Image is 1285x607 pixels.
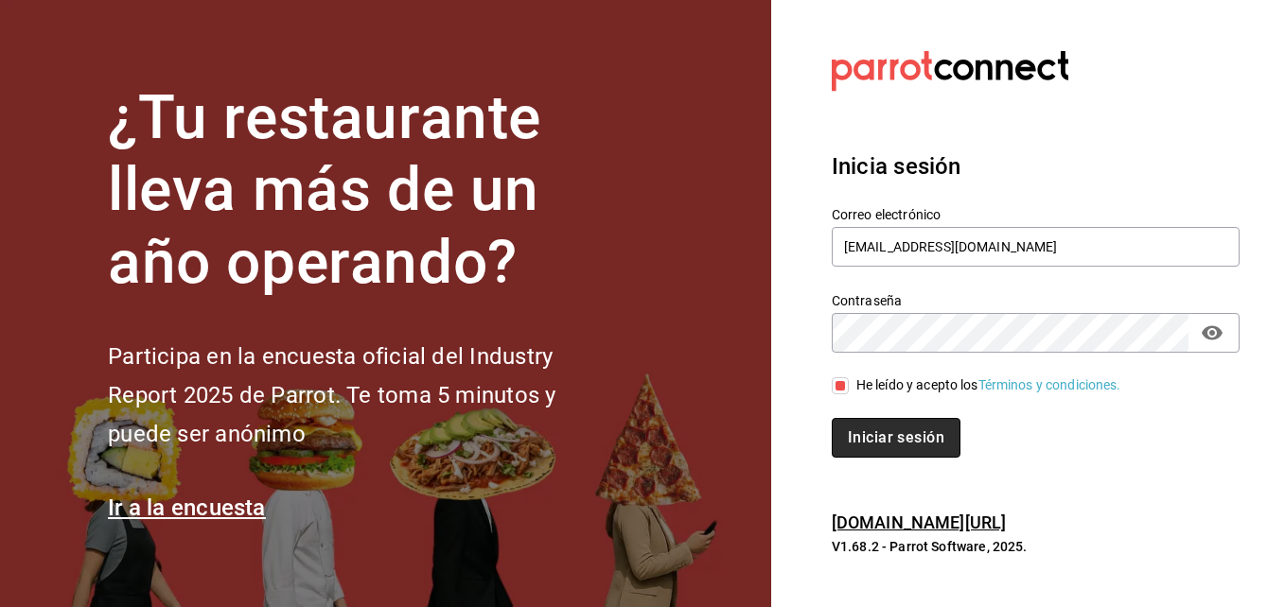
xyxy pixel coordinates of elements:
label: Correo electrónico [832,207,1240,220]
button: passwordField [1196,317,1228,349]
div: He leído y acepto los [856,375,1121,395]
a: Ir a la encuesta [108,494,266,521]
input: Ingresa tu correo electrónico [832,227,1240,267]
p: V1.68.2 - Parrot Software, 2025. [832,537,1240,556]
a: Términos y condiciones. [978,377,1121,392]
a: [DOMAIN_NAME][URL] [832,512,1006,532]
label: Contraseña [832,293,1240,306]
h3: Inicia sesión [832,149,1240,183]
h2: Participa en la encuesta oficial del Industry Report 2025 de Parrot. Te toma 5 minutos y puede se... [108,338,619,453]
button: Iniciar sesión [832,418,960,458]
h1: ¿Tu restaurante lleva más de un año operando? [108,82,619,300]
